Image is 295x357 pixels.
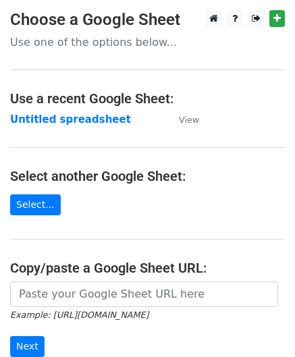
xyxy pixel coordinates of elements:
a: View [165,113,199,126]
h4: Copy/paste a Google Sheet URL: [10,260,285,276]
a: Select... [10,194,61,215]
h3: Choose a Google Sheet [10,10,285,30]
a: Untitled spreadsheet [10,113,131,126]
small: View [179,115,199,125]
h4: Select another Google Sheet: [10,168,285,184]
small: Example: [URL][DOMAIN_NAME] [10,310,149,320]
input: Paste your Google Sheet URL here [10,281,278,307]
h4: Use a recent Google Sheet: [10,90,285,107]
input: Next [10,336,45,357]
p: Use one of the options below... [10,35,285,49]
